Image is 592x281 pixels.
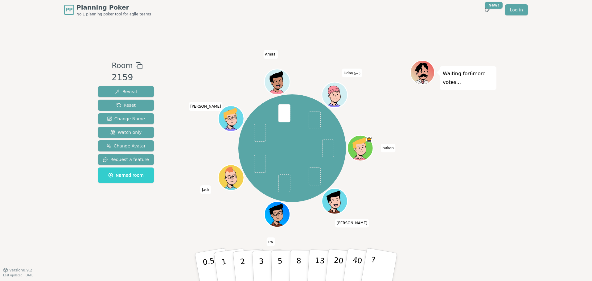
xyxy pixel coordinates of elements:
span: Request a feature [103,156,149,163]
button: Reset [98,100,154,111]
span: Watch only [110,129,142,135]
button: Change Name [98,113,154,124]
span: Click to change your name [335,219,369,228]
button: Change Avatar [98,140,154,151]
span: Click to change your name [342,69,362,77]
span: Last updated: [DATE] [3,274,35,277]
span: Click to change your name [200,185,211,194]
a: PPPlanning PokerNo.1 planning poker tool for agile teams [64,3,151,17]
span: Reveal [115,89,137,95]
span: Click to change your name [267,238,275,246]
span: Change Name [107,116,145,122]
span: hakan is the host [366,136,372,143]
p: Waiting for 6 more votes... [443,69,493,87]
button: Version0.9.2 [3,268,32,273]
span: Change Avatar [106,143,146,149]
a: Log in [505,4,528,15]
span: Planning Poker [76,3,151,12]
button: New! [482,4,493,15]
span: Named room [108,172,144,178]
button: Watch only [98,127,154,138]
span: Click to change your name [189,102,223,111]
span: (you) [353,72,360,75]
div: New! [485,2,503,9]
button: Named room [98,167,154,183]
span: Click to change your name [381,144,396,152]
span: Version 0.9.2 [9,268,32,273]
span: Reset [116,102,136,108]
span: Room [112,60,133,71]
button: Click to change your avatar [323,83,347,107]
span: No.1 planning poker tool for agile teams [76,12,151,17]
button: Reveal [98,86,154,97]
span: PP [65,6,72,14]
div: 2159 [112,71,142,84]
span: Click to change your name [263,50,278,59]
button: Request a feature [98,154,154,165]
